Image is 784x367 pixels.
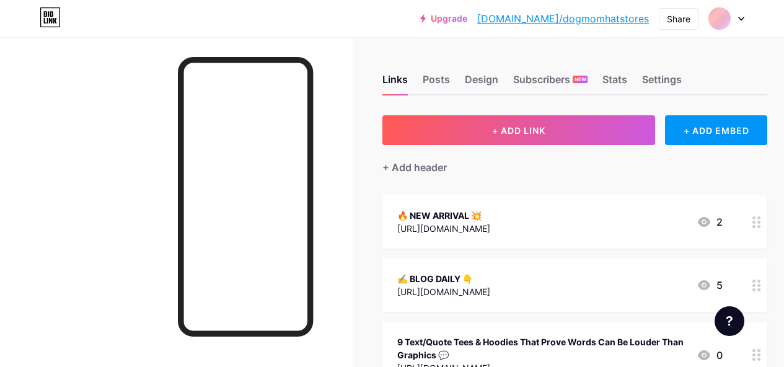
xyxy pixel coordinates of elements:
[697,214,723,229] div: 2
[575,76,586,83] span: NEW
[697,348,723,363] div: 0
[513,72,588,94] div: Subscribers
[382,160,447,175] div: + Add header
[665,115,767,145] div: + ADD EMBED
[382,115,655,145] button: + ADD LINK
[667,12,690,25] div: Share
[397,209,490,222] div: 🔥 NEW ARRIVAL 💥
[492,125,545,136] span: + ADD LINK
[382,72,408,94] div: Links
[465,72,498,94] div: Design
[397,272,490,285] div: ✍ BLOG DAILY 👇
[602,72,627,94] div: Stats
[397,335,687,361] div: 9 Text/Quote Tees & Hoodies That Prove Words Can Be Louder Than Graphics 💬
[397,222,490,235] div: [URL][DOMAIN_NAME]
[477,11,649,26] a: [DOMAIN_NAME]/dogmomhatstores
[397,285,490,298] div: [URL][DOMAIN_NAME]
[423,72,450,94] div: Posts
[420,14,467,24] a: Upgrade
[697,278,723,293] div: 5
[642,72,682,94] div: Settings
